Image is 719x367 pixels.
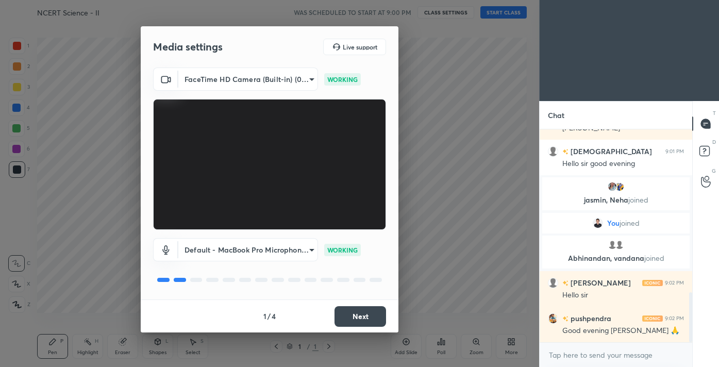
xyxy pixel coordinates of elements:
span: You [607,219,620,227]
img: iconic-light.a09c19a4.png [642,315,663,322]
img: default.png [614,240,625,250]
h6: [PERSON_NAME] [568,277,631,288]
div: Hello sir [562,290,684,301]
p: Abhinandan, vandana [548,254,683,262]
img: iconic-light.a09c19a4.png [642,280,663,286]
button: Next [335,306,386,327]
img: no-rating-badge.077c3623.svg [562,316,568,322]
div: Good evening [PERSON_NAME] 🙏 [562,326,684,336]
h2: Media settings [153,40,223,54]
img: default.png [548,146,558,157]
img: 09a1bb633dd249f2a2c8cf568a24d1b1.jpg [593,218,603,228]
h4: 1 [263,311,266,322]
h5: Live support [343,44,377,50]
p: WORKING [327,245,358,255]
p: G [712,167,716,175]
span: joined [620,219,640,227]
div: grid [540,129,692,342]
span: joined [628,195,648,205]
p: Chat [540,102,573,129]
div: 9:01 PM [665,148,684,155]
div: FaceTime HD Camera (Built-in) (05ac:8514) [178,238,318,261]
p: D [712,138,716,146]
div: FaceTime HD Camera (Built-in) (05ac:8514) [178,68,318,91]
p: T [713,109,716,117]
img: default.png [548,278,558,288]
p: WORKING [327,75,358,84]
h4: 4 [272,311,276,322]
div: Hello sir good evening [562,159,684,169]
h6: [DEMOGRAPHIC_DATA] [568,146,652,157]
img: f22627e4538e4f05bff9313fe7238219.jpg [607,181,617,192]
h4: / [267,311,271,322]
img: 51a2b047cad4432da2d50f7d4a046534.jpg [614,181,625,192]
p: jasmin, Neha [548,196,683,204]
img: 1ee4674f94544cb0a9c738199affcf80.jpg [548,313,558,324]
span: joined [644,253,664,263]
img: default.png [607,240,617,250]
h6: pushpendra [568,313,611,324]
div: 9:02 PM [665,315,684,322]
div: 9:02 PM [665,280,684,286]
img: no-rating-badge.077c3623.svg [562,280,568,286]
img: no-rating-badge.077c3623.svg [562,149,568,155]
